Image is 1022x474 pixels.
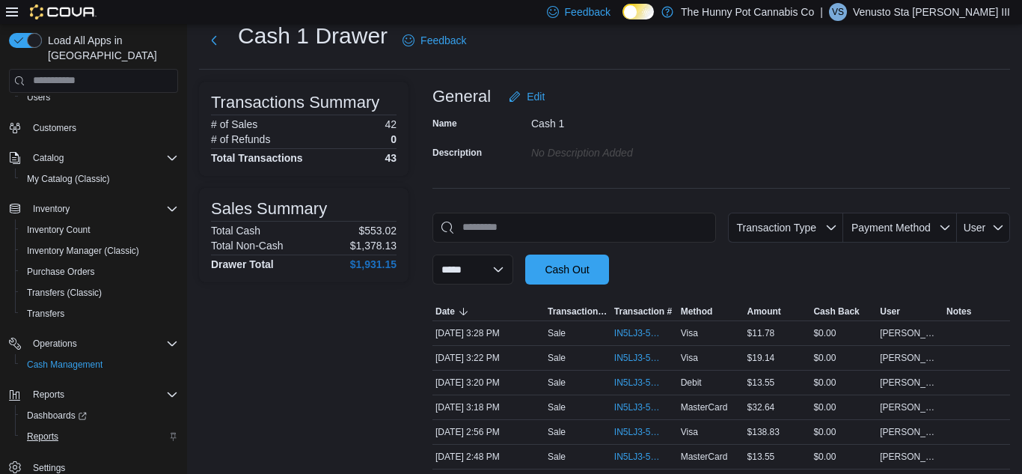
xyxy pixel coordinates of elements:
span: Edit [527,89,545,104]
a: Purchase Orders [21,263,101,281]
p: Sale [548,426,566,438]
span: [PERSON_NAME] [880,352,940,364]
h6: Total Cash [211,225,260,237]
button: Date [432,303,545,320]
button: Users [15,87,184,108]
span: Cash Management [27,359,102,371]
div: [DATE] 3:22 PM [432,349,545,367]
input: Dark Mode [622,4,654,19]
span: [PERSON_NAME] [880,426,940,438]
span: IN5LJ3-5756354 [614,352,660,364]
h3: Transactions Summary [211,94,379,112]
span: [PERSON_NAME] [880,451,940,463]
p: Sale [548,451,566,463]
button: Cash Back [810,303,877,320]
span: My Catalog (Classic) [21,170,178,188]
a: Transfers [21,305,70,323]
span: Catalog [33,152,64,164]
button: Edit [503,82,551,112]
a: Users [21,88,56,106]
span: Users [27,91,50,103]
div: [DATE] 3:18 PM [432,398,545,416]
div: $0.00 [810,374,877,392]
p: Sale [548,377,566,389]
span: Inventory Manager (Classic) [27,245,139,257]
h3: General [432,88,491,106]
a: Inventory Manager (Classic) [21,242,145,260]
a: Dashboards [15,405,184,426]
span: Reports [27,386,178,404]
h1: Cash 1 Drawer [238,21,388,51]
span: $19.14 [747,352,775,364]
input: This is a search bar. As you type, the results lower in the page will automatically filter. [432,213,716,243]
button: Payment Method [843,213,957,243]
span: Users [21,88,178,106]
a: Cash Management [21,356,108,374]
span: $32.64 [747,401,775,413]
a: Inventory Count [21,221,97,239]
div: $0.00 [810,324,877,342]
span: $138.83 [747,426,780,438]
button: Next [199,25,229,55]
span: Dashboards [27,410,87,422]
div: [DATE] 3:20 PM [432,374,545,392]
div: $0.00 [810,423,877,441]
h4: 43 [385,152,397,164]
p: Venusto Sta [PERSON_NAME] III [853,3,1010,21]
p: Sale [548,401,566,413]
span: Amount [747,306,781,317]
button: User [957,213,1010,243]
button: User [877,303,943,320]
button: Cash Out [525,255,609,285]
p: The Hunny Pot Cannabis Co [681,3,814,21]
p: | [820,3,823,21]
button: Inventory [27,200,76,218]
p: 0 [391,133,397,145]
button: Reports [27,386,70,404]
span: Catalog [27,149,178,167]
img: Cova [30,4,97,19]
div: Cash 1 [531,112,732,130]
button: Reports [3,384,184,405]
span: [PERSON_NAME] [880,327,940,339]
span: Inventory [27,200,178,218]
span: $13.55 [747,377,775,389]
span: VS [832,3,844,21]
label: Description [432,147,482,159]
span: Notes [946,306,971,317]
button: IN5LJ3-5756201 [614,423,675,441]
span: User [880,306,900,317]
span: Inventory Count [27,224,91,236]
button: IN5LJ3-5756343 [614,374,675,392]
button: Purchase Orders [15,261,184,282]
span: Visa [681,352,698,364]
span: Reports [33,389,64,401]
span: [PERSON_NAME] [880,401,940,413]
p: $1,378.13 [350,240,397,252]
span: IN5LJ3-5756343 [614,377,660,389]
button: Operations [3,333,184,354]
h6: # of Refunds [211,133,270,145]
button: Transfers (Classic) [15,282,184,303]
span: IN5LJ3-5756156 [614,451,660,463]
button: IN5LJ3-5756156 [614,448,675,466]
div: No Description added [531,141,732,159]
span: Inventory [33,203,70,215]
button: IN5LJ3-5756397 [614,324,675,342]
span: Transaction Type [736,222,816,234]
span: Feedback [420,33,466,48]
span: Payment Method [851,222,931,234]
span: Visa [681,327,698,339]
span: Method [681,306,713,317]
span: Cash Management [21,356,178,374]
h6: Total Non-Cash [211,240,284,252]
span: MasterCard [681,451,728,463]
button: Inventory Count [15,219,184,240]
span: Transfers (Classic) [21,284,178,302]
span: $13.55 [747,451,775,463]
button: Inventory [3,198,184,219]
span: Purchase Orders [27,266,95,278]
span: Purchase Orders [21,263,178,281]
span: Visa [681,426,698,438]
